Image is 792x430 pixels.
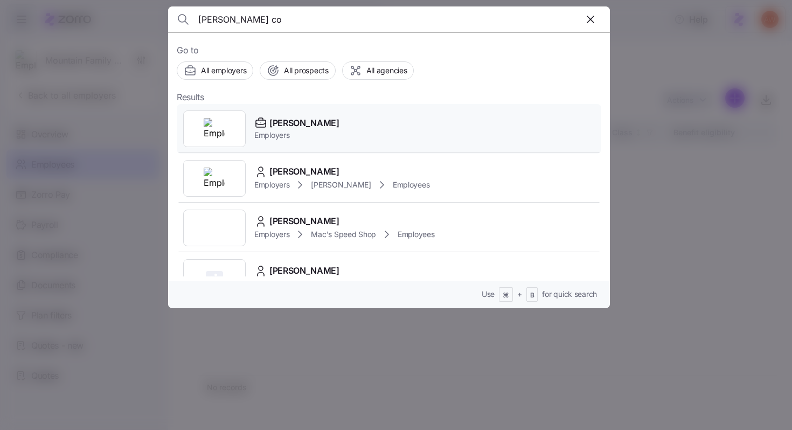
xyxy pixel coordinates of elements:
span: Employers [254,179,289,190]
span: [PERSON_NAME] [269,116,339,130]
span: ⌘ [503,291,509,300]
span: Use [482,289,495,300]
span: B [530,291,534,300]
span: [PERSON_NAME] [269,264,339,278]
button: All employers [177,61,253,80]
span: [PERSON_NAME] [311,179,371,190]
span: Results [177,91,204,104]
span: All agencies [366,65,407,76]
span: Employers [254,130,339,141]
span: Go to [177,44,601,57]
span: [PERSON_NAME] [269,214,339,228]
img: Employer logo [204,118,225,140]
span: Employers [254,229,289,240]
span: for quick search [542,289,597,300]
button: All prospects [260,61,335,80]
img: Employer logo [204,168,225,189]
span: Employees [393,179,429,190]
span: All prospects [284,65,328,76]
span: Mac's Speed Shop [311,229,376,240]
span: All employers [201,65,246,76]
button: All agencies [342,61,414,80]
span: + [517,289,522,300]
span: [PERSON_NAME] [269,165,339,178]
span: Employees [398,229,434,240]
